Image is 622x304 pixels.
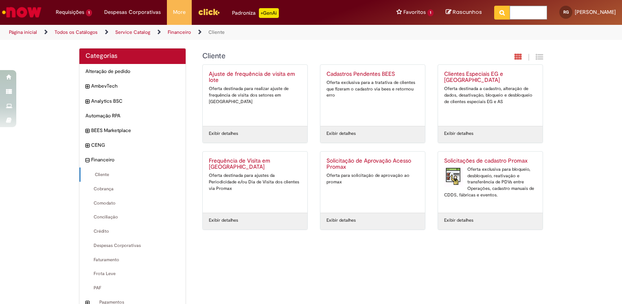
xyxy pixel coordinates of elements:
a: Página inicial [9,29,37,35]
span: Crédito [85,228,180,235]
span: Requisições [56,8,84,16]
i: expandir categoria Analytics BSC [85,98,89,106]
span: CENG [91,142,180,149]
div: Automação RPA [79,108,186,123]
div: Padroniza [232,8,279,18]
span: Conciliação [85,214,180,220]
div: Oferta destinada para ajustes da Periodicidade e/ou Dia de Visita dos clientes via Promax [209,172,301,192]
span: Despesas Corporativas [85,242,180,249]
a: Exibir detalhes [444,130,473,137]
h2: Ajuste de frequência de visita em lote [209,71,301,84]
span: [PERSON_NAME] [575,9,616,15]
div: Faturamento [79,253,186,267]
a: Exibir detalhes [209,217,238,224]
ul: Trilhas de página [6,25,409,40]
span: | [528,53,530,62]
a: Exibir detalhes [326,217,356,224]
a: Cadastros Pendentes BEES Oferta exclusiva para a tratativa de clientes que fizeram o cadastro via... [320,65,425,126]
a: Solicitações de cadastro Promax Solicitações de cadastro Promax Oferta exclusiva para bloqueio, d... [438,152,543,213]
div: Oferta para solicitação de aprovação ao promax [326,172,419,185]
i: expandir categoria CENG [85,142,89,150]
a: Rascunhos [446,9,482,16]
a: Cliente [208,29,225,35]
a: Ajuste de frequência de visita em lote Oferta destinada para realizar ajuste de frequência de vis... [203,65,307,126]
div: Crédito [79,224,186,239]
div: expandir categoria CENG CENG [79,138,186,153]
div: expandir categoria AmbevTech AmbevTech [79,79,186,94]
div: Oferta exclusiva para bloqueio, desbloqueio, reativação e transferência de PDVs entre Operações, ... [444,166,537,198]
div: Cobrança [79,182,186,196]
span: Frota Leve [85,271,180,277]
h2: Cadastros Pendentes BEES [326,71,419,77]
img: Solicitações de cadastro Promax [444,166,463,187]
a: Exibir detalhes [326,130,356,137]
h2: Solicitações de cadastro Promax [444,158,537,164]
span: PAF [85,285,180,291]
a: Exibir detalhes [444,217,473,224]
i: expandir categoria BEES Marketplace [85,127,89,135]
span: Faturamento [85,257,180,263]
span: Alteração de pedido [85,68,180,75]
div: Alteração de pedido [79,64,186,79]
span: 1 [86,9,92,16]
span: Despesas Corporativas [104,8,161,16]
h2: Categorias [85,53,180,60]
a: Clientes Especiais EG e [GEOGRAPHIC_DATA] Oferta destinada a cadastro, alteração de dados, desati... [438,65,543,126]
div: expandir categoria BEES Marketplace BEES Marketplace [79,123,186,138]
img: ServiceNow [1,4,43,20]
span: Cliente [87,172,180,178]
a: Solicitação de Aprovação Acesso Promax Oferta para solicitação de aprovação ao promax [320,152,425,213]
div: Conciliação [79,210,186,225]
div: Comodato [79,196,186,211]
div: Cliente [79,167,186,182]
i: Exibição de grade [536,53,543,61]
span: Financeiro [91,156,180,163]
span: Comodato [85,200,180,207]
img: click_logo_yellow_360x200.png [198,6,220,18]
h2: Frequência de Visita em Lote [209,158,301,171]
span: BEES Marketplace [91,127,180,134]
h2: Solicitação de Aprovação Acesso Promax [326,158,419,171]
span: AmbevTech [91,83,180,90]
p: +GenAi [259,8,279,18]
a: Exibir detalhes [209,130,238,137]
div: expandir categoria Analytics BSC Analytics BSC [79,94,186,109]
i: Exibição em cartão [515,53,522,61]
div: Oferta destinada a cadastro, alteração de dados, desativação, bloqueio e desbloqueio de clientes ... [444,86,537,105]
div: recolher categoria Financeiro Financeiro [79,152,186,167]
a: Todos os Catálogos [55,29,98,35]
div: Frota Leve [79,267,186,281]
div: Oferta exclusiva para a tratativa de clientes que fizeram o cadastro via bees e retornou erro [326,79,419,99]
h1: {"description":null,"title":"Cliente"} Categoria [202,52,455,60]
a: Service Catalog [115,29,150,35]
i: recolher categoria Financeiro [85,156,89,165]
a: Financeiro [168,29,191,35]
a: Frequência de Visita em [GEOGRAPHIC_DATA] Oferta destinada para ajustes da Periodicidade e/ou Dia... [203,152,307,213]
i: expandir categoria AmbevTech [85,83,89,91]
span: Cobrança [85,186,180,192]
div: Oferta destinada para realizar ajuste de frequência de visita dos setores em [GEOGRAPHIC_DATA] [209,86,301,105]
div: Despesas Corporativas [79,238,186,253]
h2: Clientes Especiais EG e AS [444,71,537,84]
span: More [173,8,186,16]
button: Pesquisar [494,6,510,20]
span: Analytics BSC [91,98,180,105]
span: Rascunhos [453,8,482,16]
span: RG [563,9,569,15]
span: Favoritos [403,8,426,16]
span: 1 [427,9,434,16]
span: Automação RPA [85,112,180,119]
div: PAF [79,281,186,295]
